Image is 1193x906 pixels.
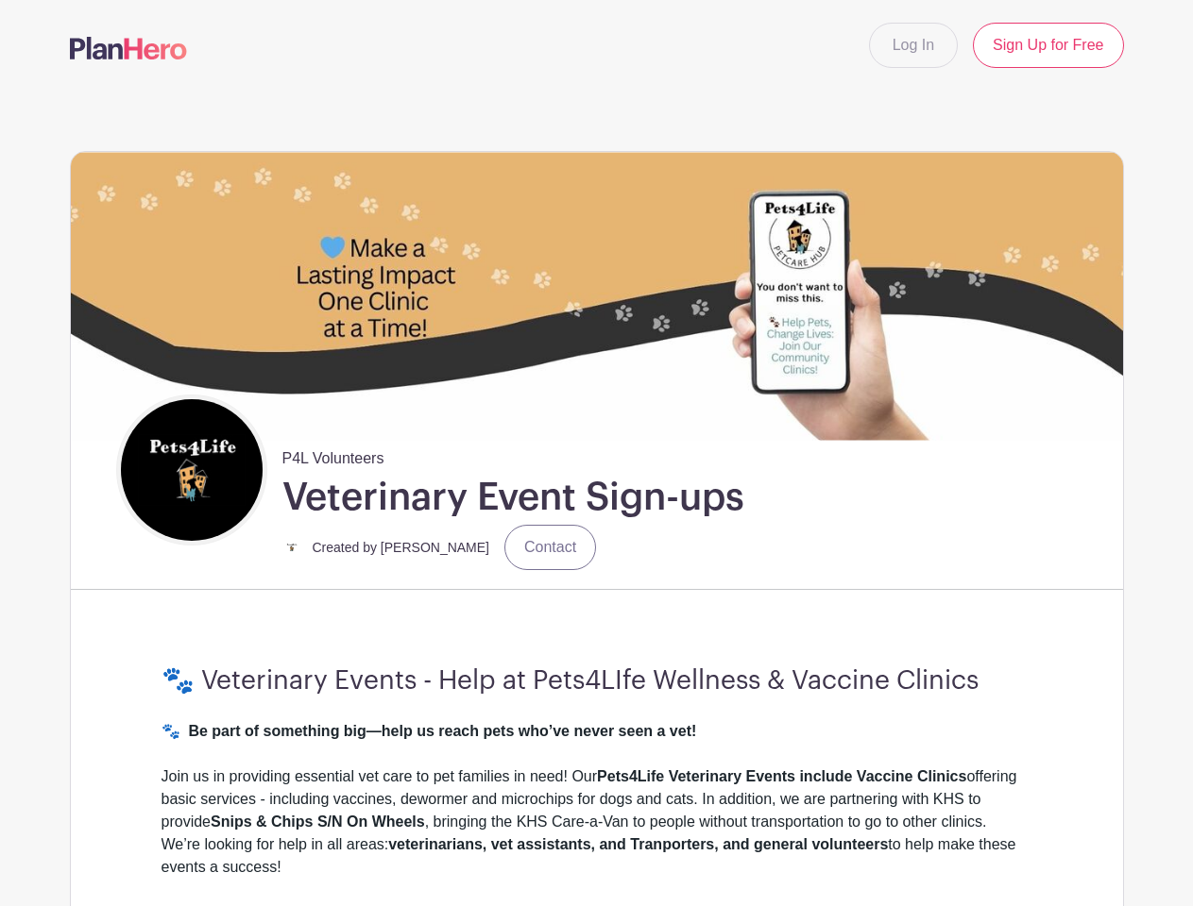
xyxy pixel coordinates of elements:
h1: Veterinary Event Sign-ups [282,474,744,521]
img: square%20black%20logo%20FB%20profile.jpg [121,399,263,541]
a: Contact [504,525,596,570]
a: Log In [869,23,958,68]
strong: Snips & Chips S/N On Wheels [211,814,425,830]
strong: 🐾 Be part of something big—help us reach pets who’ve never seen a vet! [162,723,697,739]
img: 40210%20Zip%20(5).jpg [71,152,1123,440]
span: P4L Volunteers [282,440,384,470]
a: Sign Up for Free [973,23,1123,68]
div: Join us in providing essential vet care to pet families in need! Our offering basic services - in... [162,765,1032,901]
strong: Pets4Life Veterinary Events include Vaccine Clinics [597,768,966,784]
img: logo-507f7623f17ff9eddc593b1ce0a138ce2505c220e1c5a4e2b4648c50719b7d32.svg [70,37,187,59]
small: Created by [PERSON_NAME] [313,540,490,555]
h3: 🐾 Veterinary Events - Help at Pets4LIfe Wellness & Vaccine Clinics [162,665,1032,697]
img: small%20square%20logo.jpg [282,538,301,557]
strong: veterinarians, vet assistants, and Tranporters, and general volunteers [388,836,888,852]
